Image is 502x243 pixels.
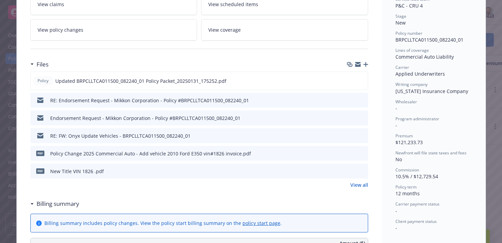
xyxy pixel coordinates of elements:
span: BRPCLLTCA011500_082240_01 [395,36,463,43]
a: View coverage [201,19,368,41]
h3: Billing summary [37,199,79,208]
span: - [395,208,397,214]
span: Writing company [395,81,428,87]
a: policy start page [242,220,280,226]
span: P&C - CRU 4 [395,2,423,9]
span: - [395,105,397,111]
span: Applied Underwriters [395,71,445,77]
span: Policy term [395,184,417,190]
span: Newfront will file state taxes and fees [395,150,466,156]
span: Wholesaler [395,99,417,105]
div: Endorsement Request - Mikkon Corporation - Policy #BRPCLLTCA011500_082240_01 [50,115,240,122]
div: Files [30,60,48,69]
button: preview file [359,97,365,104]
span: - [395,122,397,128]
h3: Files [37,60,48,69]
a: View all [350,181,368,188]
div: RE: Endorsement Request - Mikkon Corporation - Policy #BRPCLLTCA011500_082240_01 [50,97,249,104]
span: [US_STATE] Insurance Company [395,88,468,94]
span: Policy number [395,30,422,36]
span: Carrier [395,64,409,70]
button: preview file [359,77,365,85]
button: download file [348,77,353,85]
button: download file [348,150,354,157]
span: Carrier payment status [395,201,440,207]
button: download file [348,168,354,175]
div: Billing summary [30,199,79,208]
div: New Title VIN 1826 .pdf [50,168,104,175]
span: Stage [395,13,406,19]
span: Premium [395,133,413,139]
button: download file [348,97,354,104]
span: pdf [36,151,44,156]
span: No [395,156,402,163]
button: preview file [359,150,365,157]
span: - [395,225,397,231]
span: New [395,19,406,26]
span: Client payment status [395,218,437,224]
button: download file [348,115,354,122]
span: Policy [36,78,50,84]
span: Program administrator [395,116,439,122]
a: View policy changes [30,19,197,41]
button: preview file [359,115,365,122]
span: View policy changes [38,26,83,33]
span: $121,233.73 [395,139,423,146]
button: preview file [359,132,365,139]
button: preview file [359,168,365,175]
span: 10.5% / $12,729.54 [395,173,438,180]
span: View claims [38,1,64,8]
span: Lines of coverage [395,47,429,53]
span: 12 months [395,190,420,197]
div: Policy Change 2025 Commercial Auto - Add vehicle 2010 Ford E350 vin#1826 invoice.pdf [50,150,251,157]
span: View coverage [208,26,241,33]
span: View scheduled items [208,1,258,8]
span: pdf [36,168,44,173]
div: Commercial Auto Liability [395,53,472,60]
span: Commission [395,167,419,173]
div: RE: FW: Onyx Update Vehicles - BRPCLLTCA011500_082240_01 [50,132,191,139]
span: Updated BRPCLLTCA011500_082240_01 Policy Packet_20250131_175252.pdf [55,77,226,85]
button: download file [348,132,354,139]
div: Billing summary includes policy changes. View the policy start billing summary on the . [44,219,282,227]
